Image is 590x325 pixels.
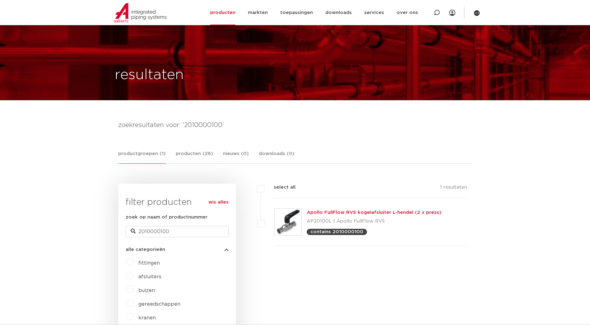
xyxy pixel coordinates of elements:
[264,184,295,191] label: select all
[176,150,213,163] a: producten (26)
[307,210,441,215] a: Apollo FullFlow RVS kogelafsluiter L-hendel (2 x press)
[118,120,472,130] h4: zoekresultaten voor: '2010000100'
[126,214,207,221] label: zoek op naam of productnummer
[138,261,160,266] a: fittingen
[138,288,155,293] a: buizen
[223,150,249,163] a: nieuws (0)
[126,226,229,237] input: zoeken
[126,196,229,209] h3: filter producten
[275,209,301,235] img: Thumbnail for Apollo FullFlow RVS kogelafsluiter L-hendel (2 x press)
[307,216,441,226] p: AP20100L | Apollo FullFlow RVS
[138,274,161,279] a: afsluiters
[138,302,180,307] a: gereedschappen
[138,315,156,320] a: kranen
[208,199,229,206] a: wis alles
[126,247,165,252] span: alle categorieën
[310,229,363,234] p: contains 2010000100
[115,65,184,85] h1: resultaten
[118,150,166,164] a: productgroepen (1)
[126,247,229,252] button: alle categorieën
[259,150,295,163] a: downloads (0)
[440,184,467,193] p: 1 resultaten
